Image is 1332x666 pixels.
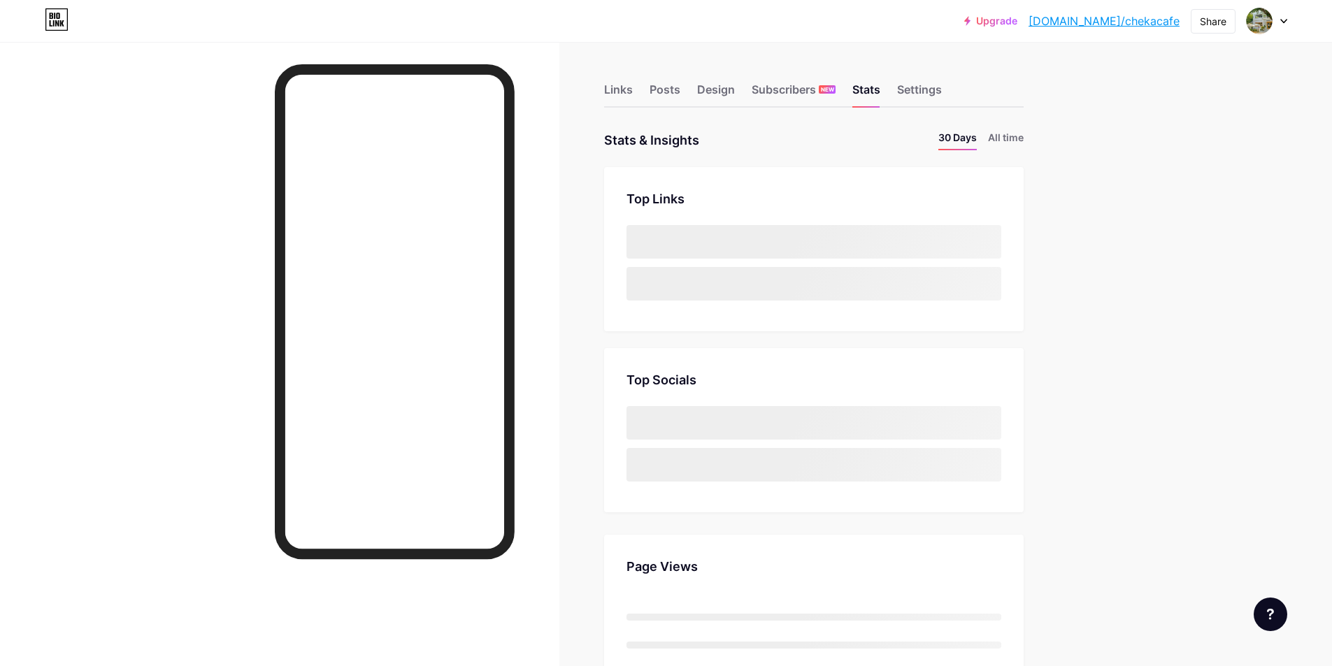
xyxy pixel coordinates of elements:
[626,370,1001,389] div: Top Socials
[964,15,1017,27] a: Upgrade
[1200,14,1226,29] div: Share
[1029,13,1180,29] a: [DOMAIN_NAME]/chekacafe
[752,81,836,106] div: Subscribers
[697,81,735,106] div: Design
[650,81,680,106] div: Posts
[821,85,834,94] span: NEW
[604,130,699,150] div: Stats & Insights
[626,557,1001,576] div: Page Views
[938,130,977,150] li: 30 Days
[1246,8,1273,34] img: chekacafe
[852,81,880,106] div: Stats
[988,130,1024,150] li: All time
[897,81,942,106] div: Settings
[604,81,633,106] div: Links
[626,189,1001,208] div: Top Links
